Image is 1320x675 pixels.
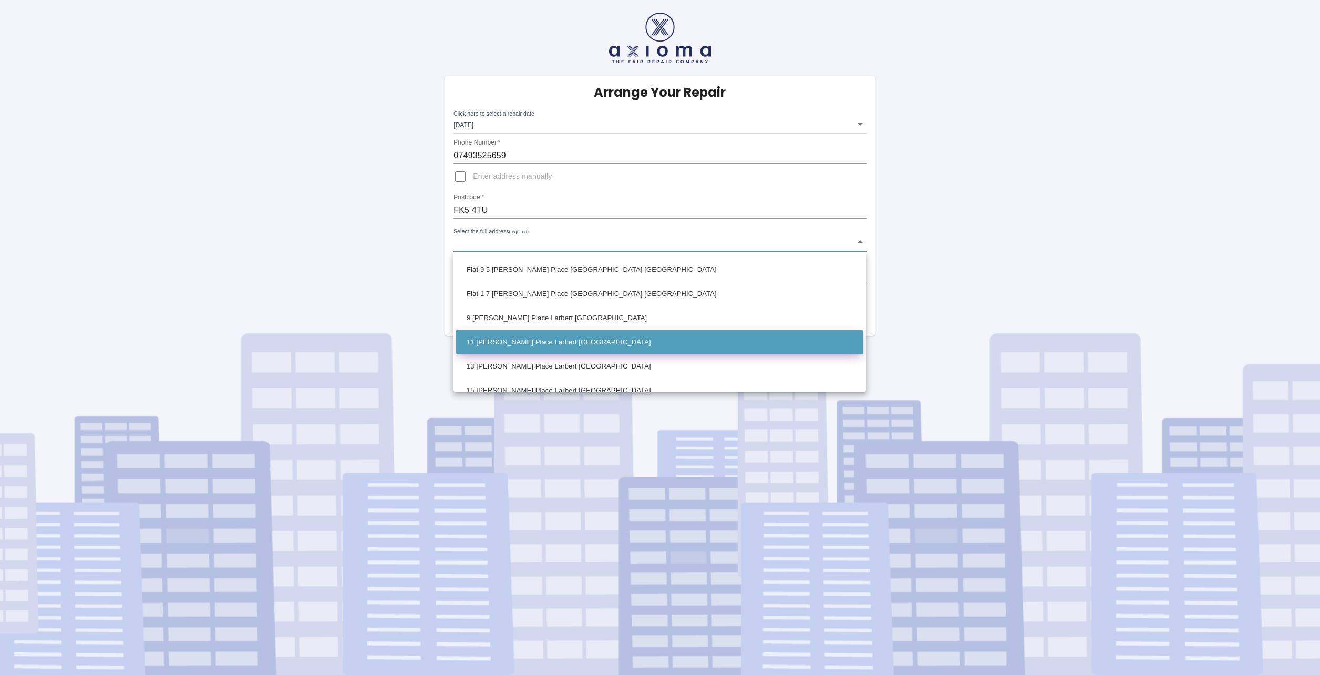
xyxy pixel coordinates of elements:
li: 9 [PERSON_NAME] Place Larbert [GEOGRAPHIC_DATA] [456,306,863,330]
li: 15 [PERSON_NAME] Place Larbert [GEOGRAPHIC_DATA] [456,379,863,403]
li: 11 [PERSON_NAME] Place Larbert [GEOGRAPHIC_DATA] [456,330,863,354]
li: 13 [PERSON_NAME] Place Larbert [GEOGRAPHIC_DATA] [456,354,863,379]
li: Flat 9 5 [PERSON_NAME] Place [GEOGRAPHIC_DATA] [GEOGRAPHIC_DATA] [456,258,863,282]
li: Flat 1 7 [PERSON_NAME] Place [GEOGRAPHIC_DATA] [GEOGRAPHIC_DATA] [456,282,863,306]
